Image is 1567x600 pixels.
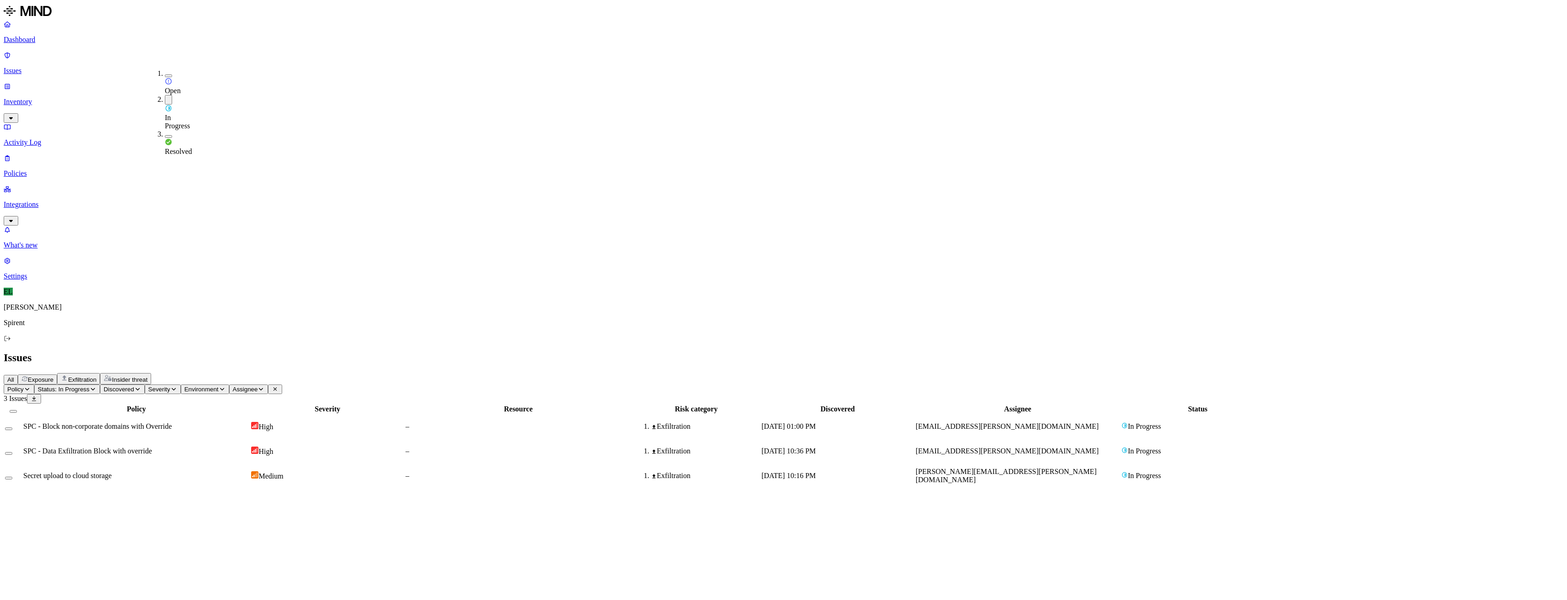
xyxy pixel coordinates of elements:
[762,405,914,413] div: Discovered
[112,376,147,383] span: Insider threat
[762,472,816,479] span: [DATE] 10:16 PM
[4,36,1563,44] p: Dashboard
[23,447,152,455] span: SPC - Data Exfiltration Block with override
[1121,447,1128,453] img: status-in-progress.svg
[915,422,1099,430] span: [EMAIL_ADDRESS][PERSON_NAME][DOMAIN_NAME]
[5,427,12,430] button: Select row
[4,352,1563,364] h2: Issues
[4,138,1563,147] p: Activity Log
[762,447,816,455] span: [DATE] 10:36 PM
[1128,422,1161,430] span: In Progress
[7,386,24,393] span: Policy
[184,386,219,393] span: Environment
[4,20,1563,44] a: Dashboard
[23,472,112,479] span: Secret upload to cloud storage
[633,405,760,413] div: Risk category
[233,386,258,393] span: Assignee
[1128,472,1161,479] span: In Progress
[5,452,12,455] button: Select row
[7,376,14,383] span: All
[4,241,1563,249] p: What's new
[251,405,404,413] div: Severity
[1128,447,1161,455] span: In Progress
[148,386,170,393] span: Severity
[4,123,1563,147] a: Activity Log
[4,200,1563,209] p: Integrations
[405,447,409,455] span: –
[4,257,1563,280] a: Settings
[251,422,258,429] img: severity-high.svg
[4,98,1563,106] p: Inventory
[4,4,52,18] img: MIND
[651,472,760,480] div: Exfiltration
[651,422,760,431] div: Exfiltration
[251,471,258,479] img: severity-medium.svg
[1121,472,1128,478] img: status-in-progress.svg
[915,447,1099,455] span: [EMAIL_ADDRESS][PERSON_NAME][DOMAIN_NAME]
[23,405,249,413] div: Policy
[4,226,1563,249] a: What's new
[4,67,1563,75] p: Issues
[68,376,96,383] span: Exfiltration
[258,447,273,455] span: High
[762,422,816,430] span: [DATE] 01:00 PM
[104,386,134,393] span: Discovered
[4,395,27,402] span: 3 Issues
[4,185,1563,224] a: Integrations
[23,422,172,430] span: SPC - Block non-corporate domains with Override
[915,405,1120,413] div: Assignee
[5,477,12,479] button: Select row
[28,376,53,383] span: Exposure
[258,423,273,431] span: High
[1121,405,1274,413] div: Status
[405,405,631,413] div: Resource
[4,288,13,295] span: EL
[165,87,181,95] span: Open
[165,138,172,146] img: status-resolved.svg
[258,472,283,480] span: Medium
[4,82,1563,121] a: Inventory
[10,410,17,413] button: Select all
[165,147,192,155] span: Resolved
[4,154,1563,178] a: Policies
[651,447,760,455] div: Exfiltration
[4,51,1563,75] a: Issues
[251,447,258,454] img: severity-high.svg
[165,78,172,85] img: status-open.svg
[38,386,89,393] span: Status: In Progress
[165,114,190,130] span: In Progress
[405,422,409,430] span: –
[165,105,172,112] img: status-in-progress.svg
[4,319,1563,327] p: Spirent
[4,169,1563,178] p: Policies
[915,468,1096,484] span: [PERSON_NAME][EMAIL_ADDRESS][PERSON_NAME][DOMAIN_NAME]
[405,472,409,479] span: –
[4,272,1563,280] p: Settings
[4,4,1563,20] a: MIND
[1121,422,1128,429] img: status-in-progress.svg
